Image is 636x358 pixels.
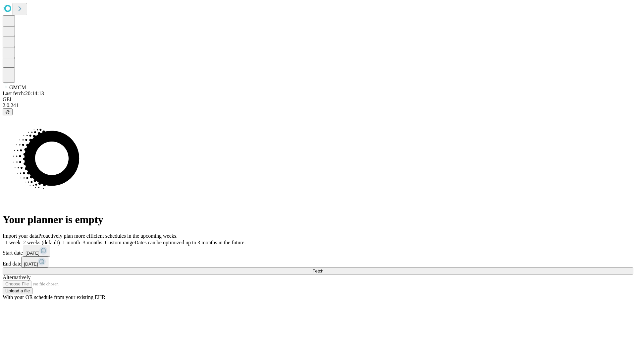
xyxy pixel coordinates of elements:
[3,268,633,274] button: Fetch
[3,213,633,226] h1: Your planner is empty
[21,257,48,268] button: [DATE]
[3,246,633,257] div: Start date
[3,102,633,108] div: 2.0.241
[24,262,38,267] span: [DATE]
[3,233,38,239] span: Import your data
[312,268,323,273] span: Fetch
[3,90,44,96] span: Last fetch: 20:14:13
[3,294,105,300] span: With your OR schedule from your existing EHR
[5,109,10,114] span: @
[3,96,633,102] div: GEI
[105,240,134,245] span: Custom range
[5,240,21,245] span: 1 week
[23,240,60,245] span: 2 weeks (default)
[3,108,13,115] button: @
[3,274,30,280] span: Alternatively
[26,251,39,256] span: [DATE]
[63,240,80,245] span: 1 month
[134,240,245,245] span: Dates can be optimized up to 3 months in the future.
[38,233,178,239] span: Proactively plan more efficient schedules in the upcoming weeks.
[9,85,26,90] span: GMCM
[3,287,32,294] button: Upload a file
[83,240,102,245] span: 3 months
[23,246,50,257] button: [DATE]
[3,257,633,268] div: End date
